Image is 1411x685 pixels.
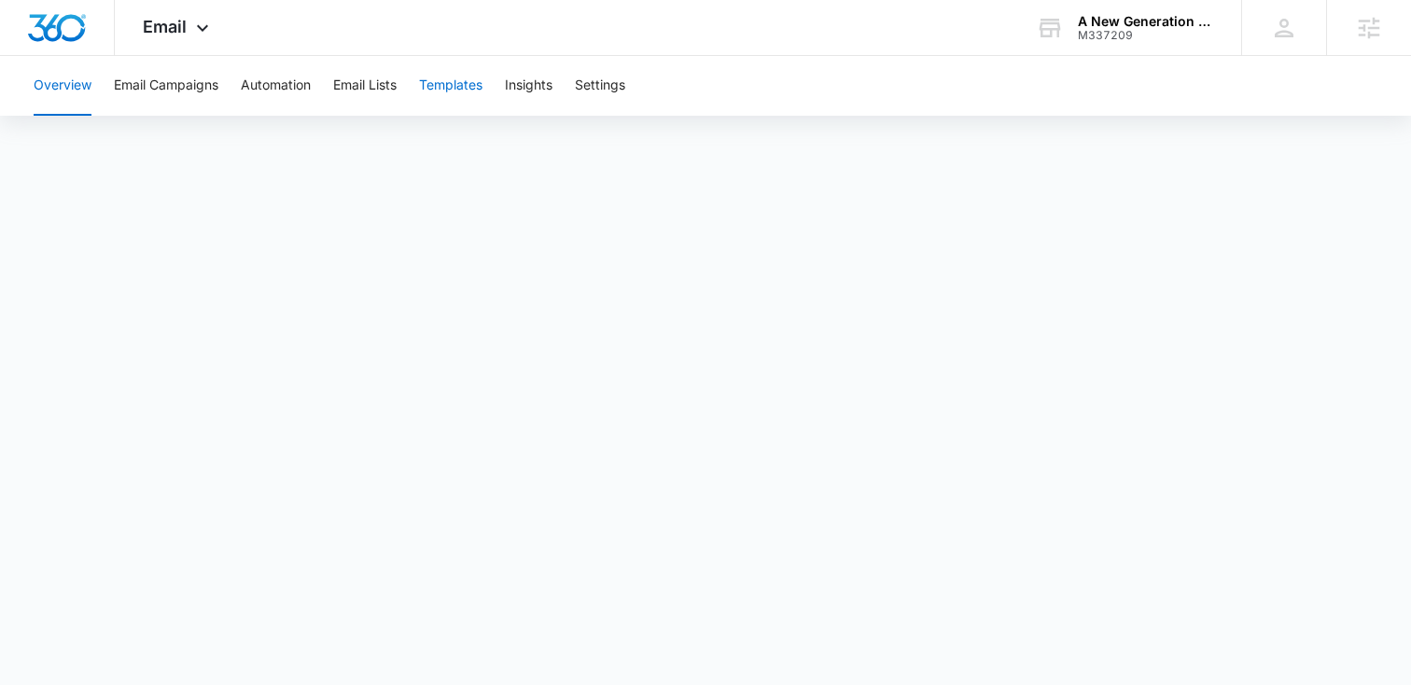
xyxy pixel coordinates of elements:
div: account id [1078,29,1214,42]
button: Insights [505,56,552,116]
button: Overview [34,56,91,116]
button: Settings [575,56,625,116]
button: Email Lists [333,56,397,116]
button: Templates [419,56,482,116]
button: Email Campaigns [114,56,218,116]
span: Email [143,17,187,36]
div: account name [1078,14,1214,29]
button: Automation [241,56,311,116]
